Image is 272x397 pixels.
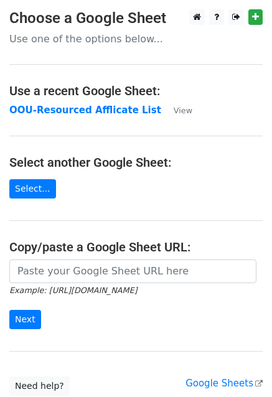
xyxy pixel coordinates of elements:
[9,32,263,45] p: Use one of the options below...
[9,179,56,198] a: Select...
[9,286,137,295] small: Example: [URL][DOMAIN_NAME]
[9,155,263,170] h4: Select another Google Sheet:
[9,105,161,116] a: OOU-Resourced Afflicate List
[9,376,70,396] a: Need help?
[9,9,263,27] h3: Choose a Google Sheet
[9,240,263,255] h4: Copy/paste a Google Sheet URL:
[161,105,192,116] a: View
[185,378,263,389] a: Google Sheets
[174,106,192,115] small: View
[9,83,263,98] h4: Use a recent Google Sheet:
[9,310,41,329] input: Next
[9,259,256,283] input: Paste your Google Sheet URL here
